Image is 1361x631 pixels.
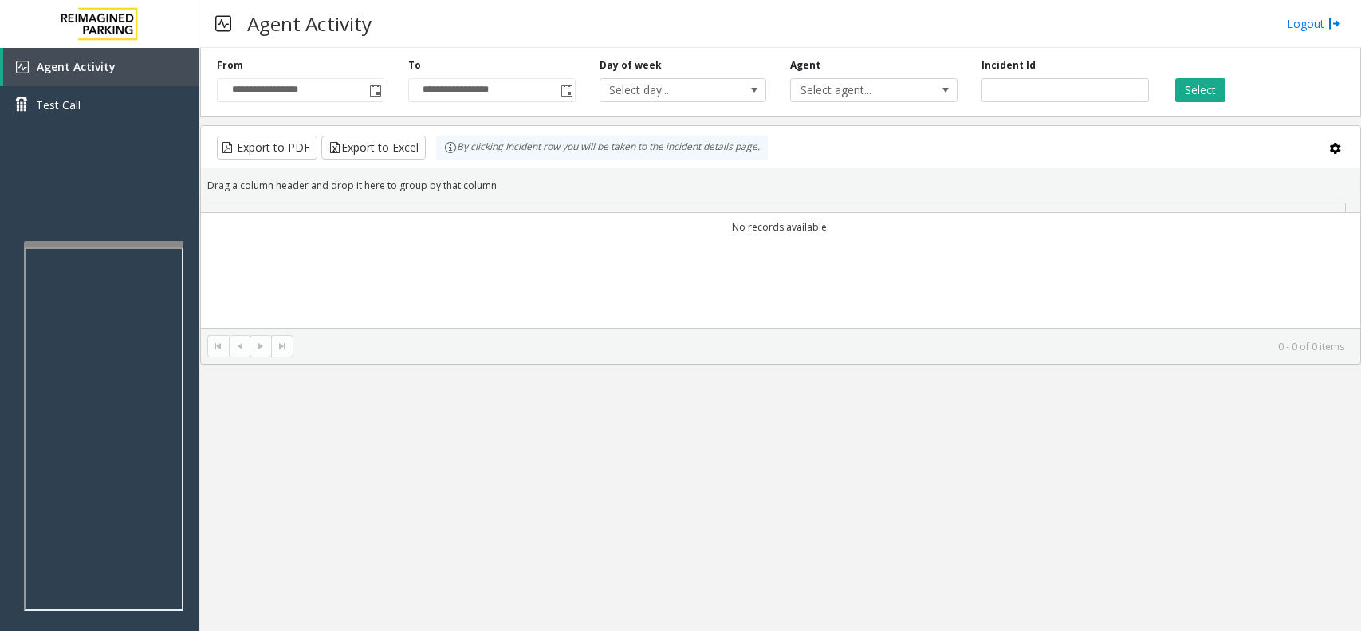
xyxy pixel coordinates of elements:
[790,78,958,102] span: NO DATA FOUND
[444,141,457,154] img: infoIcon.svg
[408,58,421,73] label: To
[1328,15,1341,32] img: logout
[557,79,575,101] span: Toggle popup
[303,340,1344,353] kendo-pager-info: 0 - 0 of 0 items
[239,4,380,43] h3: Agent Activity
[217,136,317,160] button: Export to PDF
[3,48,199,86] a: Agent Activity
[791,79,923,101] span: Select agent...
[201,203,1360,328] div: Data table
[321,136,426,160] button: Export to Excel
[37,59,116,74] span: Agent Activity
[1287,15,1341,32] a: Logout
[600,58,662,73] label: Day of week
[600,79,733,101] span: Select day...
[436,136,768,160] div: By clicking Incident row you will be taken to the incident details page.
[790,58,820,73] label: Agent
[981,58,1036,73] label: Incident Id
[201,213,1360,241] td: No records available.
[1175,78,1225,102] button: Select
[201,172,1360,199] div: Drag a column header and drop it here to group by that column
[217,58,243,73] label: From
[16,61,29,73] img: 'icon'
[215,4,231,43] img: pageIcon
[36,97,81,113] span: Test Call
[366,79,384,101] span: Toggle popup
